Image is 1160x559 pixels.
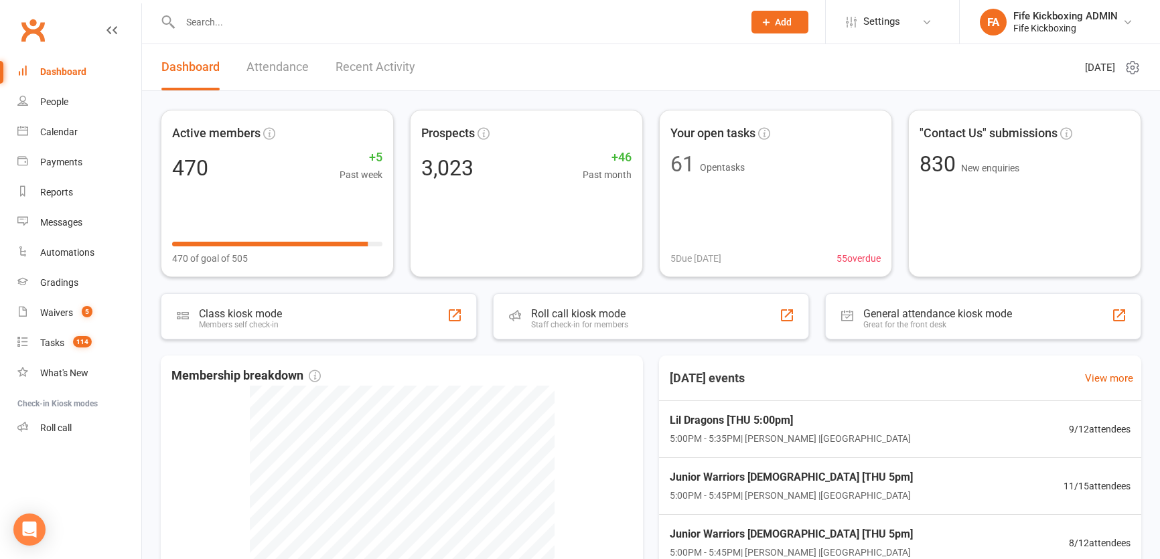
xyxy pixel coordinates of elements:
div: Great for the front desk [863,320,1012,329]
div: Fife Kickboxing [1013,22,1118,34]
div: Gradings [40,277,78,288]
span: Add [775,17,792,27]
div: Tasks [40,337,64,348]
span: +5 [340,148,382,167]
span: Junior Warriors [DEMOGRAPHIC_DATA] [THU 5pm] [670,469,913,486]
div: People [40,96,68,107]
button: Add [751,11,808,33]
div: What's New [40,368,88,378]
a: Tasks 114 [17,328,141,358]
span: Prospects [421,124,475,143]
a: Automations [17,238,141,268]
div: 61 [670,153,695,175]
span: 114 [73,336,92,347]
a: Payments [17,147,141,177]
div: Open Intercom Messenger [13,513,46,546]
span: Past week [340,167,382,182]
span: 5:00PM - 5:45PM | [PERSON_NAME] | [GEOGRAPHIC_DATA] [670,488,913,503]
span: Past month [583,167,632,182]
div: Automations [40,247,94,258]
div: Staff check-in for members [531,320,628,329]
a: Gradings [17,268,141,298]
div: 3,023 [421,157,474,179]
span: +46 [583,148,632,167]
div: Messages [40,217,82,228]
span: [DATE] [1085,60,1115,76]
a: Calendar [17,117,141,147]
span: 5 Due [DATE] [670,251,721,266]
a: Attendance [246,44,309,90]
a: Recent Activity [336,44,415,90]
span: 5 [82,306,92,317]
div: Dashboard [40,66,86,77]
span: 55 overdue [837,251,881,266]
span: Your open tasks [670,124,755,143]
span: 9 / 12 attendees [1069,422,1131,436]
a: What's New [17,358,141,388]
div: FA [980,9,1007,35]
span: Membership breakdown [171,366,321,386]
h3: [DATE] events [659,366,755,390]
span: 5:00PM - 5:35PM | [PERSON_NAME] | [GEOGRAPHIC_DATA] [670,431,911,446]
div: Fife Kickboxing ADMIN [1013,10,1118,22]
div: Calendar [40,127,78,137]
span: Junior Warriors [DEMOGRAPHIC_DATA] [THU 5pm] [670,526,913,543]
a: People [17,87,141,117]
a: Reports [17,177,141,208]
a: View more [1085,370,1133,386]
span: "Contact Us" submissions [920,124,1058,143]
input: Search... [176,13,734,31]
a: Waivers 5 [17,298,141,328]
div: Payments [40,157,82,167]
span: 470 of goal of 505 [172,251,248,266]
div: Reports [40,187,73,197]
div: General attendance kiosk mode [863,307,1012,320]
span: Settings [863,7,900,37]
span: 11 / 15 attendees [1064,479,1131,493]
span: Lil Dragons [THU 5:00pm] [670,412,911,429]
div: Roll call [40,422,72,433]
a: Roll call [17,413,141,443]
a: Dashboard [161,44,220,90]
div: Waivers [40,307,73,318]
span: 830 [920,151,961,177]
div: Members self check-in [199,320,282,329]
div: Roll call kiosk mode [531,307,628,320]
a: Clubworx [16,13,50,47]
span: Active members [172,124,261,143]
a: Messages [17,208,141,238]
span: Open tasks [700,162,745,173]
div: 470 [172,157,208,179]
a: Dashboard [17,57,141,87]
div: Class kiosk mode [199,307,282,320]
span: 8 / 12 attendees [1069,536,1131,550]
span: New enquiries [961,163,1019,173]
